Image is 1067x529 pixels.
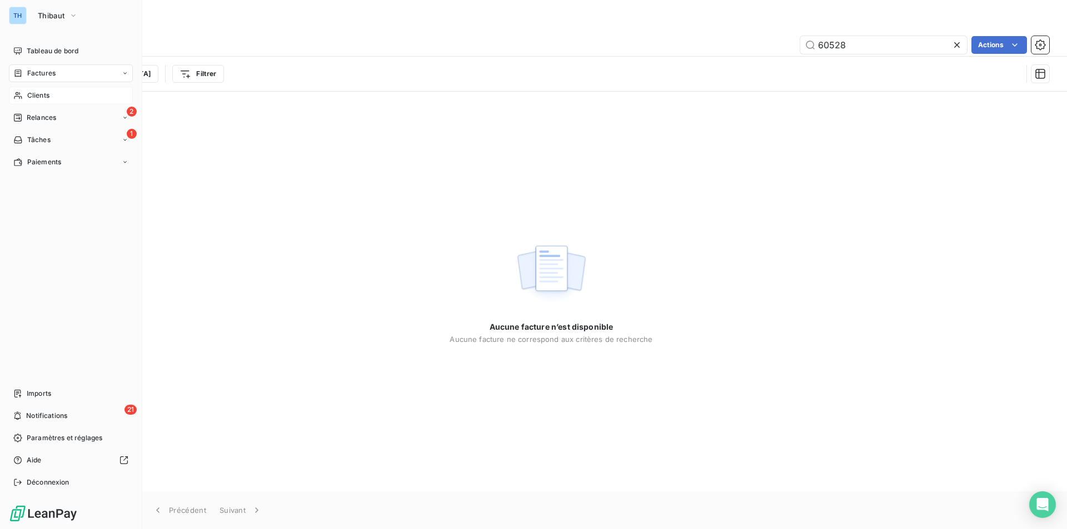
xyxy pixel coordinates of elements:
span: Clients [27,90,49,100]
a: Aide [9,451,133,469]
button: Suivant [213,498,269,522]
span: Factures [27,68,56,78]
img: Logo LeanPay [9,505,78,522]
span: Tâches [27,135,51,145]
input: Rechercher [800,36,967,54]
span: 21 [124,405,137,415]
span: Aucune facture ne correspond aux critères de recherche [450,335,652,344]
span: Relances [27,113,56,123]
img: empty state [516,239,587,308]
button: Filtrer [172,65,223,83]
span: Aucune facture n’est disponible [490,321,614,332]
div: Open Intercom Messenger [1029,491,1056,518]
span: Déconnexion [27,477,69,487]
button: Actions [971,36,1027,54]
span: 1 [127,129,137,139]
span: Tableau de bord [27,46,78,56]
span: Thibaut [38,11,64,20]
span: Aide [27,455,42,465]
span: Notifications [26,411,67,421]
span: 2 [127,107,137,117]
span: Imports [27,389,51,399]
span: Paramètres et réglages [27,433,102,443]
div: TH [9,7,27,24]
span: Paiements [27,157,61,167]
button: Précédent [146,498,213,522]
